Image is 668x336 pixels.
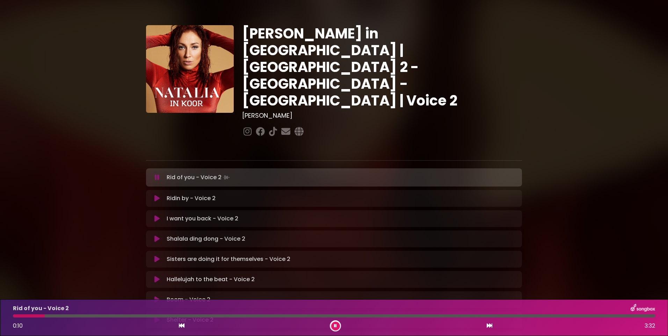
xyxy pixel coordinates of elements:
p: I want you back - Voice 2 [167,214,238,223]
p: Boom - Voice 2 [167,295,210,304]
span: 0:10 [13,322,23,330]
h3: [PERSON_NAME] [242,112,522,119]
p: Ridin by - Voice 2 [167,194,216,203]
img: YTVS25JmS9CLUqXqkEhs [146,25,234,113]
img: waveform4.gif [222,173,231,182]
p: Rid of you - Voice 2 [167,173,231,182]
p: Rid of you - Voice 2 [13,304,69,313]
p: Sisters are doing it for themselves - Voice 2 [167,255,290,263]
span: 3:32 [645,322,655,330]
h1: [PERSON_NAME] in [GEOGRAPHIC_DATA] | [GEOGRAPHIC_DATA] 2 - [GEOGRAPHIC_DATA] - [GEOGRAPHIC_DATA] ... [242,25,522,109]
p: Shalala ding dong - Voice 2 [167,235,245,243]
p: Hallelujah to the beat - Voice 2 [167,275,255,284]
img: songbox-logo-white.png [631,304,655,313]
